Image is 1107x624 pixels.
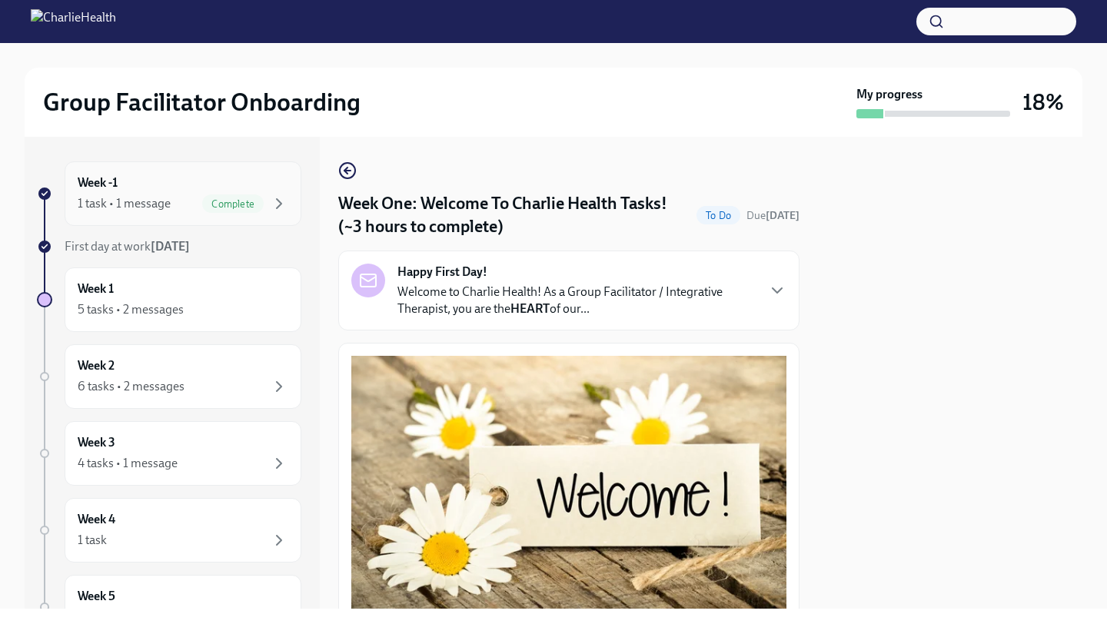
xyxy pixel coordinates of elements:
[78,434,115,451] h6: Week 3
[78,588,115,605] h6: Week 5
[78,174,118,191] h6: Week -1
[1022,88,1064,116] h3: 18%
[37,421,301,486] a: Week 34 tasks • 1 message
[43,87,361,118] h2: Group Facilitator Onboarding
[78,280,114,297] h6: Week 1
[78,357,115,374] h6: Week 2
[397,284,756,317] p: Welcome to Charlie Health! As a Group Facilitator / Integrative Therapist, you are the of our...
[351,356,786,617] button: Zoom image
[37,498,301,563] a: Week 41 task
[151,239,190,254] strong: [DATE]
[856,86,922,103] strong: My progress
[338,192,690,238] h4: Week One: Welcome To Charlie Health Tasks! (~3 hours to complete)
[37,344,301,409] a: Week 26 tasks • 2 messages
[746,209,799,222] span: Due
[78,378,184,395] div: 6 tasks • 2 messages
[696,210,740,221] span: To Do
[510,301,550,316] strong: HEART
[78,301,184,318] div: 5 tasks • 2 messages
[78,511,115,528] h6: Week 4
[78,195,171,212] div: 1 task • 1 message
[397,264,487,280] strong: Happy First Day!
[202,198,264,210] span: Complete
[37,238,301,255] a: First day at work[DATE]
[78,455,178,472] div: 4 tasks • 1 message
[37,267,301,332] a: Week 15 tasks • 2 messages
[766,209,799,222] strong: [DATE]
[31,9,116,34] img: CharlieHealth
[78,532,107,549] div: 1 task
[37,161,301,226] a: Week -11 task • 1 messageComplete
[746,208,799,223] span: September 22nd, 2025 09:00
[65,239,190,254] span: First day at work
